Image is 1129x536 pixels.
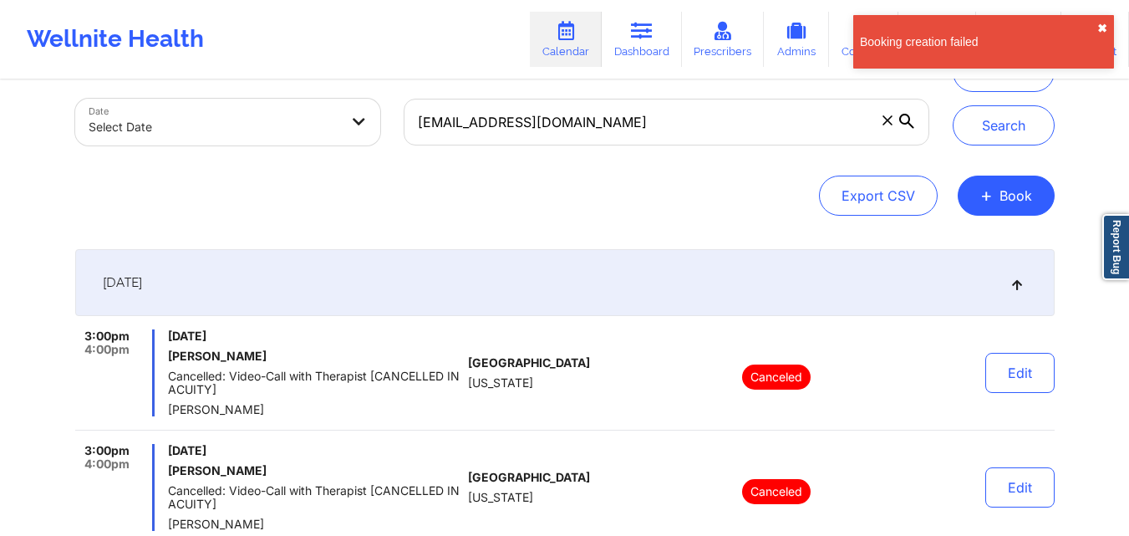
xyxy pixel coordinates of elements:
[468,356,590,370] span: [GEOGRAPHIC_DATA]
[168,464,461,477] h6: [PERSON_NAME]
[829,12,898,67] a: Coaches
[468,376,533,390] span: [US_STATE]
[602,12,682,67] a: Dashboard
[84,444,130,457] span: 3:00pm
[742,479,811,504] p: Canceled
[168,350,461,363] h6: [PERSON_NAME]
[953,105,1055,145] button: Search
[84,457,130,471] span: 4:00pm
[1097,22,1107,35] button: close
[404,99,928,145] input: Search by patient email
[682,12,765,67] a: Prescribers
[958,176,1055,216] button: +Book
[168,403,461,416] span: [PERSON_NAME]
[84,329,130,343] span: 3:00pm
[89,109,339,145] div: Select Date
[84,343,130,356] span: 4:00pm
[168,329,461,343] span: [DATE]
[168,370,461,396] span: Cancelled: Video-Call with Therapist [CANCELLED IN ACUITY]
[980,191,993,200] span: +
[1102,214,1129,280] a: Report Bug
[742,365,811,390] p: Canceled
[168,484,461,511] span: Cancelled: Video-Call with Therapist [CANCELLED IN ACUITY]
[985,467,1055,508] button: Edit
[468,491,533,504] span: [US_STATE]
[530,12,602,67] a: Calendar
[860,33,1097,50] div: Booking creation failed
[764,12,829,67] a: Admins
[985,353,1055,393] button: Edit
[168,518,461,531] span: [PERSON_NAME]
[168,444,461,457] span: [DATE]
[819,176,938,216] button: Export CSV
[103,274,142,291] span: [DATE]
[468,471,590,484] span: [GEOGRAPHIC_DATA]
